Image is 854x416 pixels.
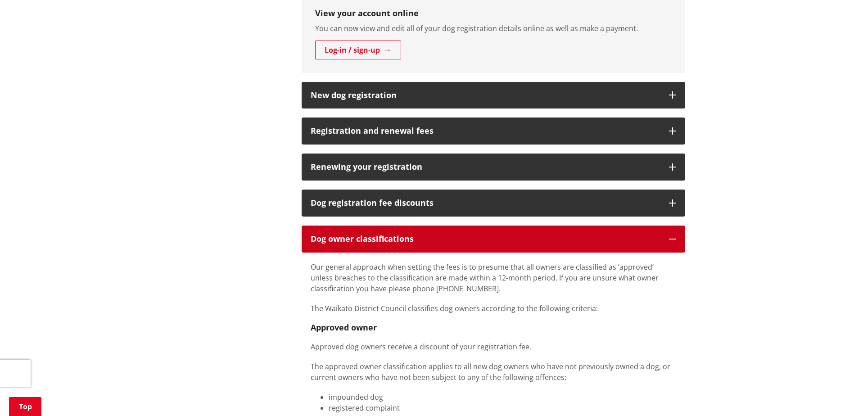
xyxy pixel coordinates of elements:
p: You can now view and edit all of your dog registration details online as well as make a payment. [315,23,672,34]
h3: Registration and renewal fees [311,127,660,136]
button: New dog registration [302,82,685,109]
li: impounded dog [329,392,676,402]
a: Top [9,397,41,416]
a: Log-in / sign-up [315,41,401,59]
h3: View your account online [315,9,672,18]
h3: Dog registration fee discounts [311,199,660,208]
button: Dog owner classifications [302,226,685,253]
p: The approved owner classification applies to all new dog owners who have not previously owned a d... [311,361,676,383]
h3: New dog registration [311,91,660,100]
iframe: Messenger Launcher [813,378,845,411]
p: The Waikato District Council classifies dog owners according to the following criteria: [311,303,676,314]
p: Our general approach when setting the fees is to presume that all owners are classified as ‘appro... [311,262,676,294]
strong: Approved owner [311,322,377,333]
button: Registration and renewal fees [302,118,685,145]
h3: Dog owner classifications [311,235,660,244]
h3: Renewing your registration [311,163,660,172]
p: Approved dog owners receive a discount of your registration fee. [311,341,676,352]
li: registered complaint [329,402,676,413]
button: Renewing your registration [302,154,685,181]
button: Dog registration fee discounts [302,190,685,217]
